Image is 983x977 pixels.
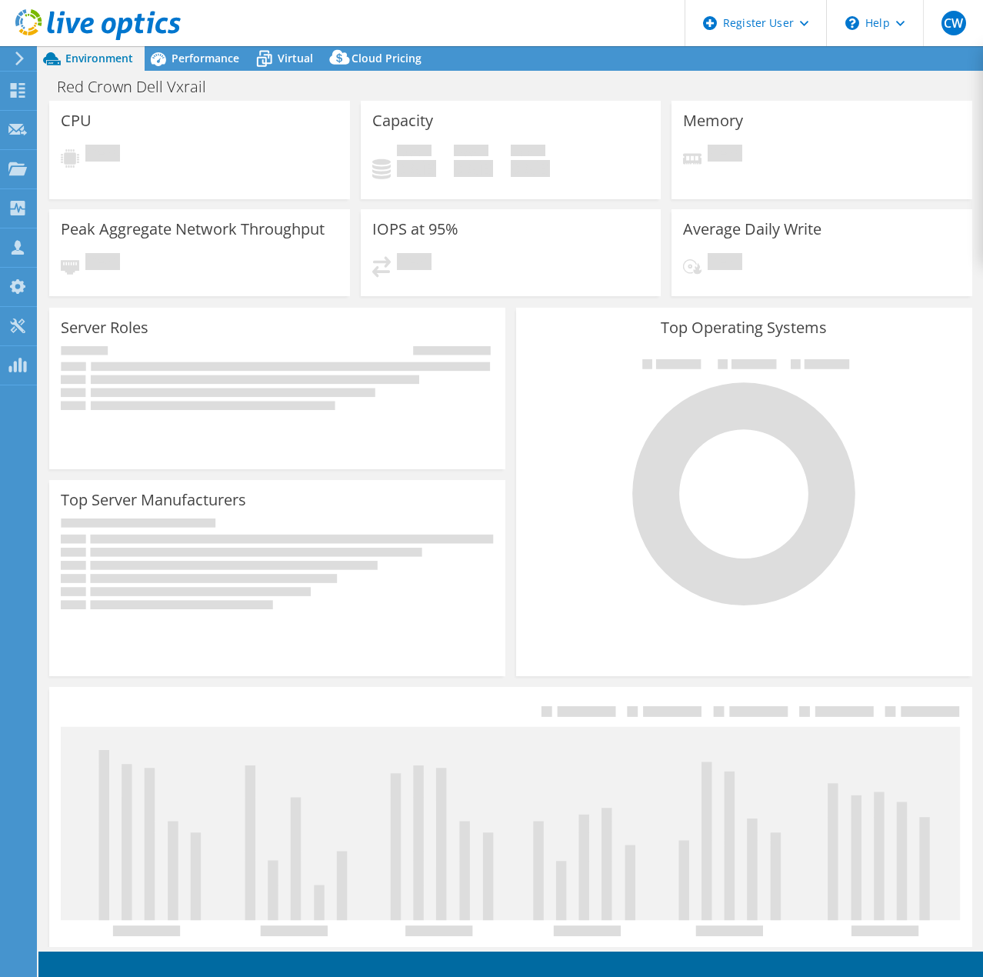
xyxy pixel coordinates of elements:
h3: Top Server Manufacturers [61,492,246,509]
h4: 0 GiB [511,160,550,177]
h3: CPU [61,112,92,129]
h3: Memory [683,112,743,129]
span: Total [511,145,545,160]
svg: \n [845,16,859,30]
h3: Average Daily Write [683,221,821,238]
span: Performance [172,51,239,65]
span: Cloud Pricing [352,51,422,65]
h3: IOPS at 95% [372,221,458,238]
span: Pending [85,145,120,165]
span: CW [941,11,966,35]
span: Pending [397,253,432,274]
span: Environment [65,51,133,65]
h3: Top Operating Systems [528,319,961,336]
h3: Peak Aggregate Network Throughput [61,221,325,238]
h4: 0 GiB [454,160,493,177]
span: Pending [85,253,120,274]
h3: Server Roles [61,319,148,336]
h1: Red Crown Dell Vxrail [50,78,230,95]
span: Pending [708,253,742,274]
h4: 0 GiB [397,160,436,177]
span: Pending [708,145,742,165]
span: Virtual [278,51,313,65]
h3: Capacity [372,112,433,129]
span: Free [454,145,488,160]
span: Used [397,145,432,160]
